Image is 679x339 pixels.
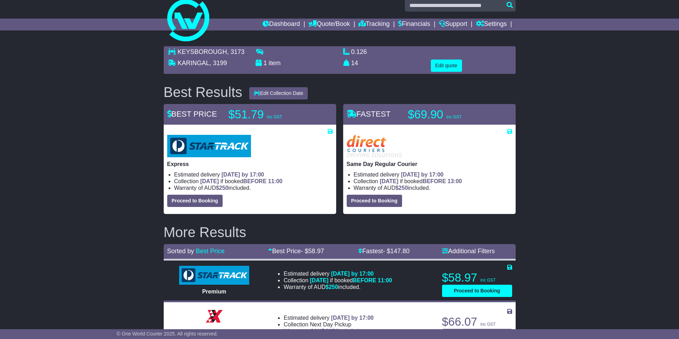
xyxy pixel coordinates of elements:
[354,171,512,178] li: Estimated delivery
[401,172,444,178] span: [DATE] by 17:00
[174,185,333,191] li: Warranty of AUD included.
[353,277,376,283] span: BEFORE
[310,321,351,327] span: Next Day Pickup
[249,87,308,99] button: Edit Collection Date
[196,248,225,255] a: Best Price
[204,306,225,327] img: Border Express: Express Parcel Service
[481,322,496,327] span: inc GST
[268,248,324,255] a: Best Price- $58.97
[331,271,374,277] span: [DATE] by 17:00
[395,185,408,191] span: $
[284,314,374,321] li: Estimated delivery
[167,135,251,157] img: StarTrack: Express
[301,248,324,255] span: - $
[164,224,516,240] h2: More Results
[179,266,249,285] img: StarTrack: Premium
[243,178,267,184] span: BEFORE
[178,48,227,55] span: KEYSBOROUGH
[174,178,333,185] li: Collection
[326,284,338,290] span: $
[284,270,392,277] li: Estimated delivery
[398,19,430,30] a: Financials
[263,19,300,30] a: Dashboard
[476,19,507,30] a: Settings
[442,271,512,285] p: $58.97
[354,178,512,185] li: Collection
[167,161,333,167] p: Express
[227,48,245,55] span: , 3173
[229,108,316,122] p: $51.79
[174,171,333,178] li: Estimated delivery
[284,277,392,284] li: Collection
[380,178,398,184] span: [DATE]
[326,328,338,334] span: $
[310,277,328,283] span: [DATE]
[347,110,391,118] span: FASTEST
[481,278,496,283] span: inc GST
[210,60,227,67] span: , 3199
[284,284,392,290] li: Warranty of AUD included.
[423,178,446,184] span: BEFORE
[200,178,282,184] span: if booked
[329,284,338,290] span: 250
[354,185,512,191] li: Warranty of AUD included.
[268,178,283,184] span: 11:00
[447,115,462,119] span: inc GST
[347,135,402,157] img: Direct: Same Day Regular Courier
[448,178,462,184] span: 13:00
[408,108,496,122] p: $69.90
[439,19,467,30] a: Support
[308,248,324,255] span: 58.97
[347,161,512,167] p: Same Day Regular Courier
[284,328,374,334] li: Warranty of AUD included.
[378,277,392,283] span: 11:00
[178,60,210,67] span: KARINGAL
[269,60,281,67] span: item
[442,285,512,297] button: Proceed to Booking
[216,185,229,191] span: $
[331,315,374,321] span: [DATE] by 17:00
[329,328,338,334] span: 250
[351,48,367,55] span: 0.126
[347,195,402,207] button: Proceed to Booking
[202,289,226,295] span: Premium
[167,195,223,207] button: Proceed to Booking
[222,172,264,178] span: [DATE] by 17:00
[358,248,409,255] a: Fastest- $147.80
[383,248,409,255] span: - $
[380,178,462,184] span: if booked
[117,331,218,337] span: © One World Courier 2025. All rights reserved.
[359,19,389,30] a: Tracking
[219,185,229,191] span: 250
[390,248,409,255] span: 147.80
[308,19,350,30] a: Quote/Book
[284,321,374,328] li: Collection
[310,277,392,283] span: if booked
[167,110,217,118] span: BEST PRICE
[431,60,462,72] button: Edit quote
[264,60,267,67] span: 1
[351,60,358,67] span: 14
[200,178,219,184] span: [DATE]
[167,248,194,255] span: Sorted by
[442,315,512,329] p: $66.07
[160,84,246,100] div: Best Results
[267,115,282,119] span: inc GST
[399,185,408,191] span: 250
[442,248,495,255] a: Additional Filters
